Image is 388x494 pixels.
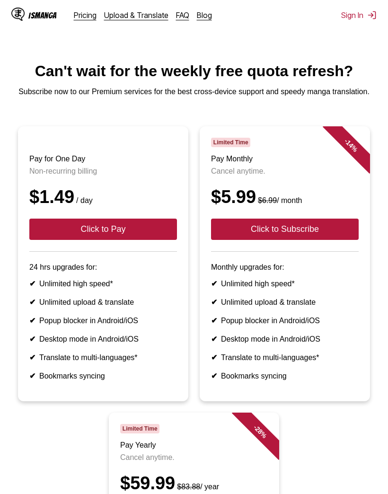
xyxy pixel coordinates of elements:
[211,371,359,380] li: Bookmarks syncing
[29,155,177,163] h3: Pay for One Day
[29,353,177,362] li: Translate to multi-languages*
[11,8,25,21] img: IsManga Logo
[120,424,159,433] span: Limited Time
[211,335,217,343] b: ✔
[211,279,359,288] li: Unlimited high speed*
[29,316,177,325] li: Popup blocker in Android/iOS
[29,317,35,325] b: ✔
[29,187,177,207] div: $1.49
[29,167,177,176] p: Non-recurring billing
[29,335,35,343] b: ✔
[120,441,268,450] h3: Pay Yearly
[11,8,74,23] a: IsManga LogoIsManga
[211,353,359,362] li: Translate to multi-languages*
[104,10,168,20] a: Upload & Translate
[211,372,217,380] b: ✔
[256,196,302,204] small: / month
[176,10,189,20] a: FAQ
[29,298,35,306] b: ✔
[211,353,217,362] b: ✔
[28,11,57,20] div: IsManga
[29,335,177,344] li: Desktop mode in Android/iOS
[367,10,377,20] img: Sign out
[120,473,268,494] div: $59.99
[74,10,97,20] a: Pricing
[74,196,93,204] small: / day
[341,10,377,20] button: Sign In
[211,317,217,325] b: ✔
[211,167,359,176] p: Cancel anytime.
[211,187,359,207] div: $5.99
[177,483,200,491] s: $83.88
[211,335,359,344] li: Desktop mode in Android/iOS
[211,298,217,306] b: ✔
[258,196,277,204] s: $6.99
[232,403,289,460] div: - 28 %
[29,372,35,380] b: ✔
[29,279,177,288] li: Unlimited high speed*
[211,155,359,163] h3: Pay Monthly
[29,371,177,380] li: Bookmarks syncing
[29,280,35,288] b: ✔
[211,138,250,147] span: Limited Time
[211,298,359,307] li: Unlimited upload & translate
[8,62,380,80] h1: Can't wait for the weekly free quota refresh?
[29,353,35,362] b: ✔
[211,280,217,288] b: ✔
[323,117,379,174] div: - 14 %
[29,263,177,272] p: 24 hrs upgrades for:
[211,219,359,240] button: Click to Subscribe
[29,298,177,307] li: Unlimited upload & translate
[175,483,219,491] small: / year
[120,453,268,462] p: Cancel anytime.
[211,316,359,325] li: Popup blocker in Android/iOS
[211,263,359,272] p: Monthly upgrades for:
[197,10,212,20] a: Blog
[8,88,380,96] p: Subscribe now to our Premium services for the best cross-device support and speedy manga translat...
[29,219,177,240] button: Click to Pay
